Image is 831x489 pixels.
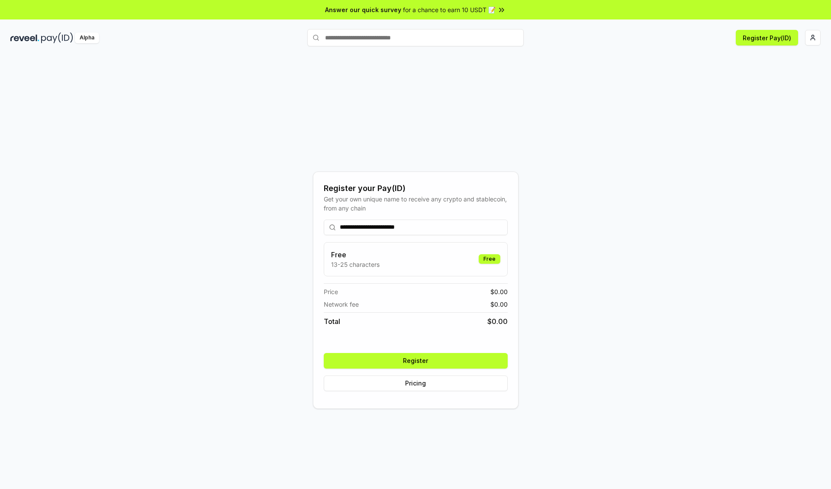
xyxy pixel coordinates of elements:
[324,316,340,327] span: Total
[325,5,401,14] span: Answer our quick survey
[490,300,508,309] span: $ 0.00
[490,287,508,296] span: $ 0.00
[324,353,508,369] button: Register
[324,376,508,391] button: Pricing
[75,32,99,43] div: Alpha
[479,254,500,264] div: Free
[736,30,798,45] button: Register Pay(ID)
[324,182,508,194] div: Register your Pay(ID)
[41,32,73,43] img: pay_id
[487,316,508,327] span: $ 0.00
[324,287,338,296] span: Price
[324,194,508,213] div: Get your own unique name to receive any crypto and stablecoin, from any chain
[331,249,380,260] h3: Free
[10,32,39,43] img: reveel_dark
[324,300,359,309] span: Network fee
[331,260,380,269] p: 13-25 characters
[403,5,496,14] span: for a chance to earn 10 USDT 📝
